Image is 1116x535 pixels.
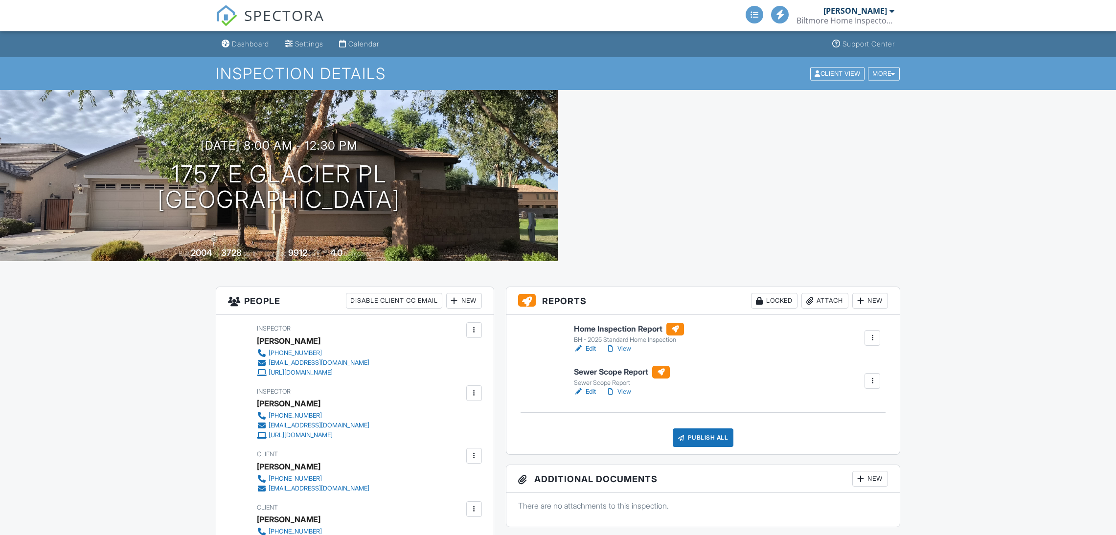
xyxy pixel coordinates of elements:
a: [PHONE_NUMBER] [257,411,369,421]
h3: [DATE] 8:00 am - 12:30 pm [201,139,358,152]
a: View [606,387,631,397]
div: [URL][DOMAIN_NAME] [269,369,333,377]
div: [PHONE_NUMBER] [269,412,322,420]
a: SPECTORA [216,13,324,34]
div: [PERSON_NAME] [257,459,320,474]
div: 2004 [191,247,212,258]
span: sq.ft. [309,250,321,257]
a: [URL][DOMAIN_NAME] [257,430,369,440]
a: Home Inspection Report BHI- 2025 Standard Home Inspection [574,323,684,344]
div: New [446,293,482,309]
div: New [852,471,888,487]
div: New [852,293,888,309]
div: Settings [295,40,323,48]
a: Support Center [828,35,899,53]
a: View [606,344,631,354]
div: More [868,67,900,80]
div: [PHONE_NUMBER] [269,475,322,483]
a: [PHONE_NUMBER] [257,348,369,358]
a: [PHONE_NUMBER] [257,474,369,484]
div: Disable Client CC Email [346,293,442,309]
h3: Reports [506,287,900,315]
a: Sewer Scope Report Sewer Scope Report [574,366,670,387]
div: Sewer Scope Report [574,379,670,387]
span: Lot Size [266,250,287,257]
h1: 1757 E Glacier Pl [GEOGRAPHIC_DATA] [158,161,400,213]
div: 3728 [221,247,242,258]
a: Edit [574,387,596,397]
div: [PHONE_NUMBER] [269,349,322,357]
h6: Home Inspection Report [574,323,684,335]
h1: Inspection Details [216,65,901,82]
a: [EMAIL_ADDRESS][DOMAIN_NAME] [257,484,369,493]
div: [EMAIL_ADDRESS][DOMAIN_NAME] [269,359,369,367]
div: Biltmore Home Inspectors, LLC [797,16,894,25]
a: Edit [574,344,596,354]
div: [PERSON_NAME] [257,512,320,527]
div: Publish All [673,428,734,447]
div: Client View [810,67,865,80]
a: [EMAIL_ADDRESS][DOMAIN_NAME] [257,421,369,430]
div: Attach [801,293,848,309]
img: The Best Home Inspection Software - Spectora [216,5,237,26]
div: [EMAIL_ADDRESS][DOMAIN_NAME] [269,485,369,492]
div: Locked [751,293,797,309]
span: Client [257,504,278,511]
div: [PERSON_NAME] [257,334,320,348]
div: [EMAIL_ADDRESS][DOMAIN_NAME] [269,422,369,429]
p: There are no attachments to this inspection. [518,500,888,511]
div: Support Center [843,40,895,48]
div: Calendar [348,40,379,48]
span: Client [257,450,278,458]
span: Inspector [257,325,291,332]
div: BHI- 2025 Standard Home Inspection [574,336,684,344]
div: Dashboard [232,40,269,48]
span: sq. ft. [243,250,257,257]
h3: People [216,287,494,315]
a: Client View [809,69,867,77]
span: Built [179,250,189,257]
a: [EMAIL_ADDRESS][DOMAIN_NAME] [257,358,369,368]
a: Dashboard [218,35,273,53]
h3: Additional Documents [506,465,900,493]
a: Calendar [335,35,383,53]
div: [PERSON_NAME] [257,396,320,411]
span: Inspector [257,388,291,395]
a: Settings [281,35,327,53]
div: 4.0 [330,247,342,258]
span: bathrooms [344,250,372,257]
div: [PERSON_NAME] [823,6,887,16]
div: 9912 [288,247,307,258]
h6: Sewer Scope Report [574,366,670,379]
div: [URL][DOMAIN_NAME] [269,431,333,439]
span: SPECTORA [244,5,324,25]
a: [URL][DOMAIN_NAME] [257,368,369,378]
